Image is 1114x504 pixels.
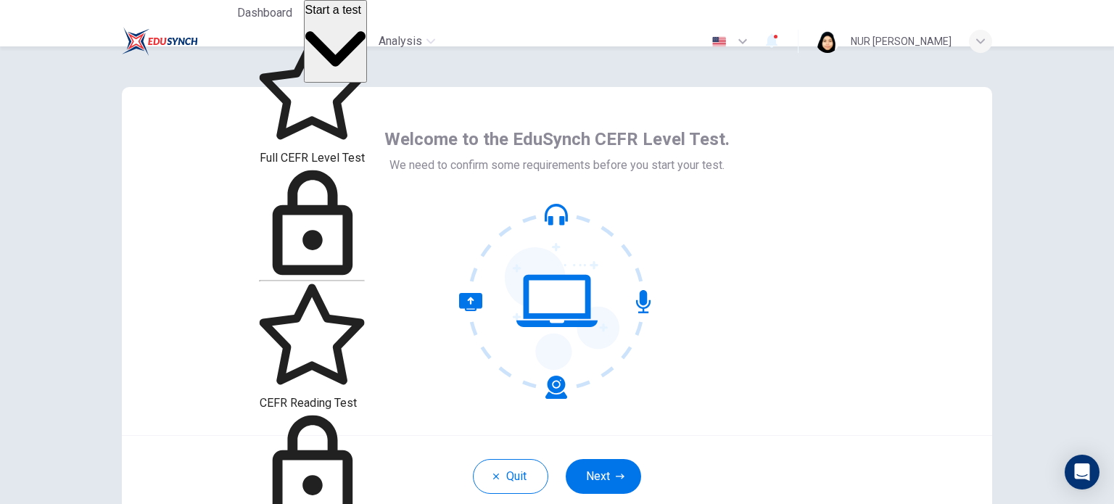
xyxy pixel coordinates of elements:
span: CEFR Reading Test [260,396,357,410]
span: Start a test [305,4,361,16]
span: We need to confirm some requirements before you start your test. [389,157,725,174]
span: Welcome to the EduSynch CEFR Level Test. [384,128,730,151]
div: YOU NEED A LICENSE TO ACCESS THIS CONTENT [260,36,365,280]
img: en [710,36,728,47]
img: Profile picture [816,30,839,53]
button: Next [566,459,641,494]
span: Dashboard [237,4,292,22]
span: Full CEFR Level Test [260,151,365,165]
div: NUR [PERSON_NAME] [851,33,952,50]
button: Quit [473,459,548,494]
a: EduSynch logo [122,27,231,56]
span: Analysis [379,33,422,50]
div: Open Intercom Messenger [1065,455,1099,489]
button: Analysis [373,28,441,54]
img: EduSynch logo [122,27,198,56]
